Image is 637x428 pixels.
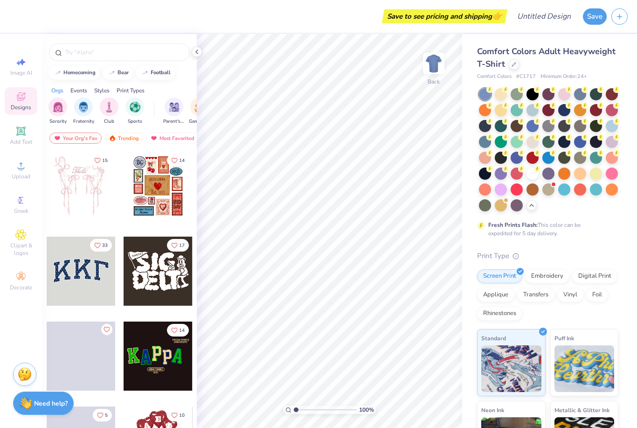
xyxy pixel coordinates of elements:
[540,73,587,81] span: Minimum Order: 24 +
[73,98,94,125] div: filter for Fraternity
[477,251,618,261] div: Print Type
[488,221,538,229] strong: Fresh Prints Flash:
[583,8,607,25] button: Save
[384,9,505,23] div: Save to see pricing and shipping
[78,102,89,112] img: Fraternity Image
[517,288,554,302] div: Transfers
[167,409,189,421] button: Like
[49,133,102,144] div: Your Org's Fav
[189,118,210,125] span: Game Day
[477,288,514,302] div: Applique
[54,135,61,141] img: most_fav.gif
[70,86,87,95] div: Events
[492,10,502,21] span: 👉
[516,73,536,81] span: # C1717
[104,102,114,112] img: Club Image
[525,269,569,283] div: Embroidery
[53,102,63,112] img: Sorority Image
[100,98,118,125] button: filter button
[167,324,189,337] button: Like
[359,406,374,414] span: 100 %
[189,98,210,125] div: filter for Game Day
[73,118,94,125] span: Fraternity
[104,118,114,125] span: Club
[73,98,94,125] button: filter button
[510,7,578,26] input: Untitled Design
[481,333,506,343] span: Standard
[51,86,63,95] div: Orgs
[102,243,108,248] span: 33
[179,243,185,248] span: 17
[90,239,112,252] button: Like
[10,69,32,77] span: Image AI
[130,102,140,112] img: Sports Image
[117,86,145,95] div: Print Types
[477,269,522,283] div: Screen Print
[118,70,129,75] div: bear
[163,98,185,125] div: filter for Parent's Weekend
[109,135,116,141] img: trending.gif
[93,409,112,421] button: Like
[554,333,574,343] span: Puff Ink
[189,98,210,125] button: filter button
[477,307,522,321] div: Rhinestones
[572,269,617,283] div: Digital Print
[108,70,116,76] img: trend_line.gif
[179,328,185,333] span: 14
[586,288,608,302] div: Foil
[151,70,171,75] div: football
[481,345,541,392] img: Standard
[5,242,37,257] span: Clipart & logos
[48,98,67,125] button: filter button
[34,399,68,408] strong: Need help?
[169,102,180,112] img: Parent's Weekend Image
[136,66,175,80] button: football
[146,133,199,144] div: Most Favorited
[12,173,30,180] span: Upload
[105,413,108,418] span: 5
[63,70,96,75] div: homecoming
[125,98,144,125] button: filter button
[11,104,31,111] span: Designs
[150,135,158,141] img: most_fav.gif
[94,86,110,95] div: Styles
[557,288,583,302] div: Vinyl
[163,98,185,125] button: filter button
[100,98,118,125] div: filter for Club
[10,138,32,146] span: Add Text
[424,54,443,73] img: Back
[90,154,112,167] button: Like
[554,345,615,392] img: Puff Ink
[101,324,112,335] button: Like
[54,70,62,76] img: trend_line.gif
[179,413,185,418] span: 10
[49,66,100,80] button: homecoming
[64,48,184,57] input: Try "Alpha"
[488,221,603,238] div: This color can be expedited for 5 day delivery.
[554,405,609,415] span: Metallic & Glitter Ink
[48,98,67,125] div: filter for Sorority
[167,239,189,252] button: Like
[163,118,185,125] span: Parent's Weekend
[477,46,616,70] span: Comfort Colors Adult Heavyweight T-Shirt
[194,102,205,112] img: Game Day Image
[104,133,143,144] div: Trending
[10,284,32,291] span: Decorate
[428,77,440,86] div: Back
[128,118,142,125] span: Sports
[477,73,512,81] span: Comfort Colors
[103,66,133,80] button: bear
[14,207,28,215] span: Greek
[179,158,185,163] span: 14
[125,98,144,125] div: filter for Sports
[102,158,108,163] span: 15
[167,154,189,167] button: Like
[481,405,504,415] span: Neon Ink
[49,118,67,125] span: Sorority
[141,70,149,76] img: trend_line.gif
